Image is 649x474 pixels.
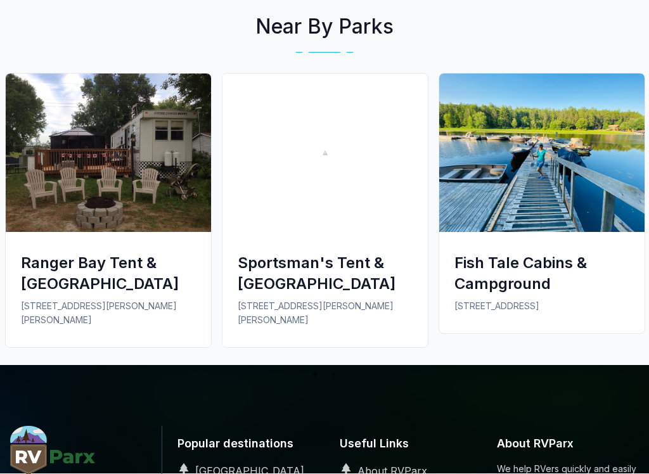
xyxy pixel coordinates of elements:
div: Sportsman's Tent & [GEOGRAPHIC_DATA] [238,253,413,295]
p: [STREET_ADDRESS] [454,300,629,314]
button: 1 [309,369,321,381]
img: Ranger Bay Tent & Trailer Park [6,74,211,233]
img: Fish Tale Cabins & Campground [439,74,645,233]
button: 2 [328,369,340,381]
div: Fish Tale Cabins & Campground [454,253,629,295]
a: Sportsman's Tent & Trailer ParkSportsman's Tent & [GEOGRAPHIC_DATA][STREET_ADDRESS][PERSON_NAME][... [217,74,434,359]
h6: About RVParx [497,426,639,463]
img: Sportsman's Tent & Trailer Park [222,74,428,233]
p: [STREET_ADDRESS][PERSON_NAME][PERSON_NAME] [21,300,196,328]
div: Ranger Bay Tent & [GEOGRAPHIC_DATA] [21,253,196,295]
h6: Useful Links [335,426,477,463]
p: [STREET_ADDRESS][PERSON_NAME][PERSON_NAME] [238,300,413,328]
h6: Popular destinations [172,426,314,463]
